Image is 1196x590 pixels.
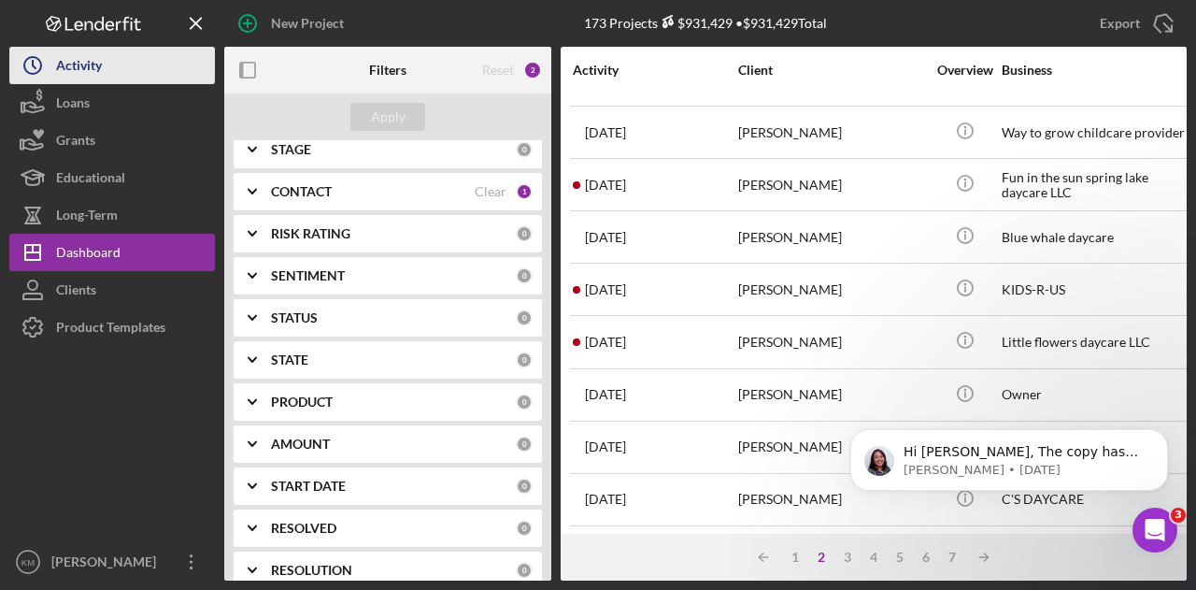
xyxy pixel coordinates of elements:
time: 2025-07-14 04:43 [585,282,626,297]
div: 6 [913,550,939,565]
div: Activity [56,47,102,89]
div: [PERSON_NAME] [83,282,192,302]
img: Profile image for Allison [271,30,308,67]
b: RESOLUTION [271,563,352,578]
div: Close [321,30,355,64]
p: Hi [PERSON_NAME] [37,133,336,165]
button: Grants [9,122,215,159]
div: 0 [516,436,533,453]
img: Profile image for Christina [235,30,273,67]
time: 2025-07-13 17:35 [585,387,626,402]
div: Recent message [38,236,335,255]
div: 1 [516,183,533,200]
button: Activity [9,47,215,84]
div: Loans [56,84,90,126]
b: Filters [369,63,406,78]
div: [PERSON_NAME] [738,160,925,209]
iframe: Intercom notifications message [822,390,1196,540]
div: Client [738,63,925,78]
button: Loans [9,84,215,122]
div: 1 [782,550,808,565]
div: • [DATE] [195,282,248,302]
div: 0 [516,394,533,410]
div: Clear [475,184,506,199]
b: AMOUNT [271,437,330,452]
time: 2025-07-15 17:03 [585,125,626,140]
span: 3 [1171,508,1186,523]
div: Business [1002,63,1189,78]
button: Long-Term [9,196,215,234]
div: Clients [56,271,96,313]
span: Search for help [38,345,151,365]
div: [PERSON_NAME] [738,370,925,420]
button: New Project [224,5,363,42]
button: Educational [9,159,215,196]
div: KIDS-R-US [1002,265,1189,314]
div: Recent messageProfile image for ChristinaHi [PERSON_NAME], The copy has been created. Please let ... [19,220,355,318]
div: 0 [516,562,533,579]
button: KM[PERSON_NAME] [9,543,215,581]
b: STAGE [271,142,311,157]
b: RISK RATING [271,226,350,241]
iframe: Intercom live chat [1132,508,1177,553]
b: RESOLVED [271,521,336,536]
button: Clients [9,271,215,309]
div: Profile image for ChristinaHi [PERSON_NAME], The copy has been created. Please let me know if you... [20,248,354,317]
div: 7 [939,550,965,565]
div: New Project [271,5,344,42]
div: 0 [516,225,533,242]
text: KM [21,557,35,568]
div: 0 [516,141,533,158]
time: 2025-07-13 19:14 [585,335,626,350]
div: [PERSON_NAME] [738,212,925,262]
div: Product Templates [56,309,165,351]
span: Help [296,446,326,459]
div: [PERSON_NAME] [738,423,925,472]
span: Messages [155,446,220,459]
p: How can we help? [37,165,336,196]
div: Apply [371,103,406,131]
img: logo [37,36,67,65]
div: Little flowers daycare LLC [1002,317,1189,367]
div: Pipeline and Forecast View [27,381,347,415]
button: Search for help [27,336,347,373]
div: 5 [887,550,913,565]
time: 2025-07-11 11:46 [585,439,626,454]
b: STATUS [271,310,318,325]
div: Owner [1002,370,1189,420]
button: Apply [350,103,425,131]
div: [PERSON_NAME] [738,475,925,525]
img: Profile image for Christina [38,264,76,301]
button: Help [249,399,374,474]
div: Blue whale daycare [1002,212,1189,262]
div: $931,429 [658,15,733,31]
b: STATE [271,353,308,367]
div: Pipeline and Forecast View [38,388,313,408]
div: Educational [56,159,125,201]
div: 0 [516,267,533,284]
div: [PERSON_NAME] [47,543,168,585]
time: 2025-07-14 21:56 [585,230,626,245]
div: [PERSON_NAME] [738,317,925,367]
time: 2025-07-10 16:21 [585,492,626,507]
div: Grants [56,122,95,164]
b: PRODUCT [271,395,333,410]
div: 173 Projects • $931,429 Total [584,15,827,31]
div: 0 [516,478,533,495]
div: 2 [523,61,542,79]
div: 0 [516,520,533,537]
button: Product Templates [9,309,215,346]
div: 0 [516,309,533,326]
span: Home [41,446,83,459]
div: 0 [516,352,533,368]
span: Hi [PERSON_NAME], The copy has been created. Please let me know if you have any questions. Thank ... [83,265,1159,280]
